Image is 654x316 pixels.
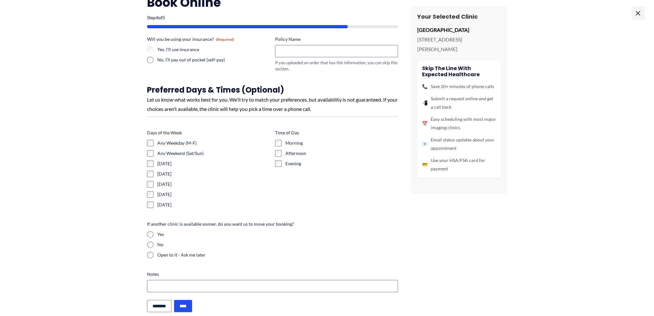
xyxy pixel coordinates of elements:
span: 💳 [422,160,428,169]
p: [GEOGRAPHIC_DATA] [417,25,501,35]
span: (Required) [216,37,234,42]
label: [DATE] [157,202,270,208]
div: If you uploaded an order that has this information, you can skip this section. [275,60,398,72]
span: 5 [162,15,165,20]
label: [DATE] [157,171,270,177]
label: No [157,241,398,248]
label: Any Weekday (M-F) [157,140,270,146]
label: Afternoon [285,150,398,157]
label: Open to it - Ask me later [157,252,398,258]
label: Yes [157,231,398,238]
label: [DATE] [157,191,270,198]
h4: Skip the line with Expected Healthcare [422,65,496,77]
label: [DATE] [157,160,270,167]
li: Easy scheduling with most major imaging clinics [422,115,496,132]
label: Morning [285,140,398,146]
h3: Your Selected Clinic [417,13,501,20]
legend: Days of the Week [147,130,182,136]
label: [DATE] [157,181,270,187]
label: Notes [147,271,398,277]
legend: If another clinic is available sooner, do you want us to move your booking? [147,221,294,227]
li: Email status updates about your appointment [422,136,496,152]
span: 📅 [422,119,428,128]
label: No, I'll pay out of pocket (self-pay) [157,57,270,63]
legend: Will you be using your insurance? [147,36,234,42]
span: × [631,6,644,19]
p: Step of [147,15,398,20]
li: Submit a request online and get a call back [422,95,496,111]
label: Policy Name [275,36,398,42]
h3: Preferred Days & Times (Optional) [147,85,398,95]
label: Evening [285,160,398,167]
li: Use your HSA/FSA card for payment [422,156,496,173]
span: 4 [156,15,158,20]
span: 📲 [422,99,428,107]
label: Yes, I'll use insurance [157,46,270,53]
legend: Time of Day [275,130,299,136]
label: Any Weekend (Sat/Sun) [157,150,270,157]
p: [STREET_ADDRESS][PERSON_NAME] [417,35,501,54]
span: 📧 [422,140,428,148]
div: Let us know what works best for you. We'll try to match your preferences, but availability is not... [147,95,398,114]
span: 📞 [422,82,428,91]
li: Save 20+ minutes of phone calls [422,82,496,91]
